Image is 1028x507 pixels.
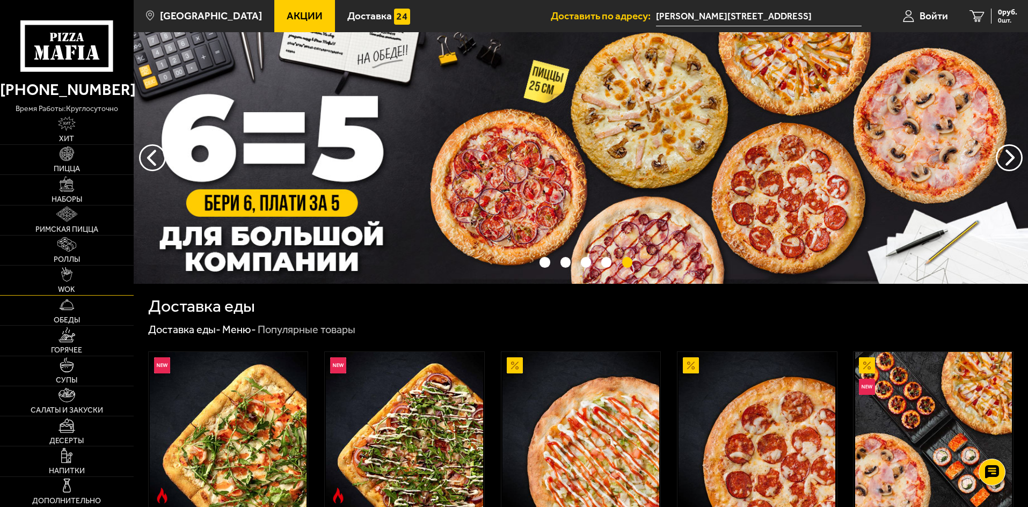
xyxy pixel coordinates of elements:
img: Острое блюдо [330,488,346,504]
span: Доставка [347,11,392,21]
button: точки переключения [581,257,591,267]
span: Салаты и закуски [31,407,103,414]
img: Акционный [507,357,523,373]
img: Новинка [154,357,170,373]
img: 15daf4d41897b9f0e9f617042186c801.svg [394,9,410,25]
button: точки переключения [560,257,571,267]
span: Роллы [54,256,80,263]
span: 0 шт. [998,17,1017,24]
span: Горячее [51,347,82,354]
span: Пушкин, Октябрьский бульвар, 22А [656,6,862,26]
a: Доставка еды- [148,323,221,336]
span: Пицца [54,165,80,173]
span: Дополнительно [32,497,101,505]
button: следующий [139,144,166,171]
span: WOK [58,286,75,293]
span: Доставить по адресу: [551,11,656,21]
img: Острое блюдо [154,488,170,504]
div: Популярные товары [258,323,355,337]
span: Супы [56,377,77,384]
img: Акционный [683,357,699,373]
img: Акционный [859,357,875,373]
a: Меню- [222,323,256,336]
span: Наборы [52,196,82,203]
span: Десерты [49,437,84,445]
span: 0 руб. [998,9,1017,16]
span: Хит [59,135,74,143]
span: [GEOGRAPHIC_DATA] [160,11,262,21]
span: Римская пицца [35,226,98,233]
button: точки переключения [622,257,632,267]
span: Акции [287,11,323,21]
button: предыдущий [996,144,1023,171]
span: Войти [920,11,948,21]
img: Новинка [859,379,875,395]
h1: Доставка еды [148,298,255,315]
button: точки переключения [539,257,550,267]
button: точки переключения [601,257,611,267]
img: Новинка [330,357,346,373]
span: Напитки [49,467,85,475]
input: Ваш адрес доставки [656,6,862,26]
span: Обеды [54,317,80,324]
